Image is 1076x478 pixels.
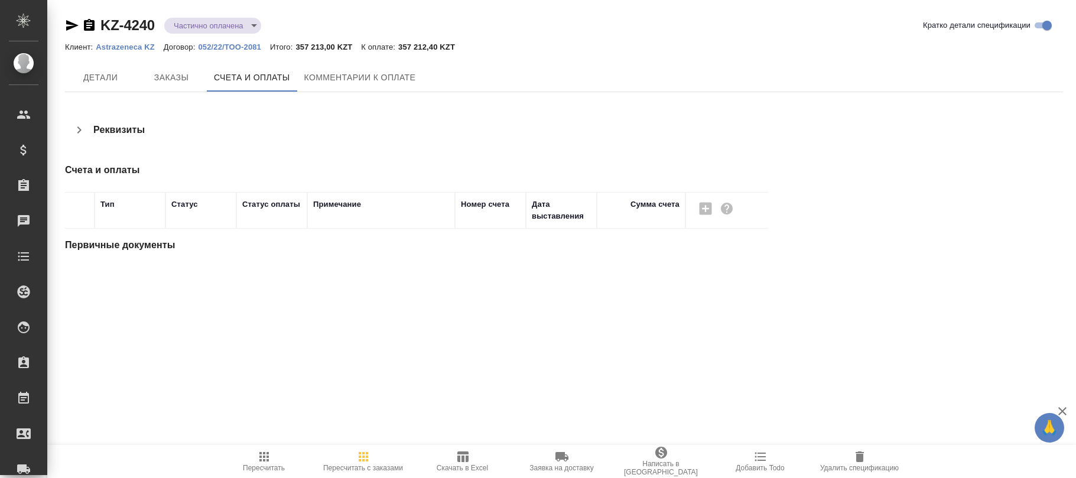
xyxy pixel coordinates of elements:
[630,199,680,210] div: Сумма счета
[164,43,199,51] p: Договор:
[270,43,295,51] p: Итого:
[1035,413,1064,443] button: 🙏
[82,18,96,32] button: Скопировать ссылку
[65,18,79,32] button: Скопировать ссылку для ЯМессенджера
[214,70,290,85] span: Счета и оплаты
[361,43,398,51] p: К оплате:
[171,199,198,210] div: Статус
[72,70,129,85] span: Детали
[198,41,270,51] a: 052/22/ТОО-2081
[923,19,1031,31] span: Кратко детали спецификации
[295,43,361,51] p: 357 213,00 KZT
[198,43,270,51] p: 052/22/ТОО-2081
[164,18,261,34] div: Частично оплачена
[65,163,730,177] h4: Счета и оплаты
[93,123,145,137] h4: Реквизиты
[461,199,509,210] div: Номер счета
[96,43,164,51] p: Astrazeneca KZ
[304,70,416,85] span: Комментарии к оплате
[65,43,96,51] p: Клиент:
[1039,415,1059,440] span: 🙏
[96,41,164,51] a: Astrazeneca KZ
[532,199,591,222] div: Дата выставления
[143,70,200,85] span: Заказы
[100,17,155,33] a: KZ-4240
[65,238,730,252] h4: Первичные документы
[398,43,464,51] p: 357 212,40 KZT
[242,199,300,210] div: Статус оплаты
[170,21,247,31] button: Частично оплачена
[313,199,361,210] div: Примечание
[100,199,115,210] div: Тип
